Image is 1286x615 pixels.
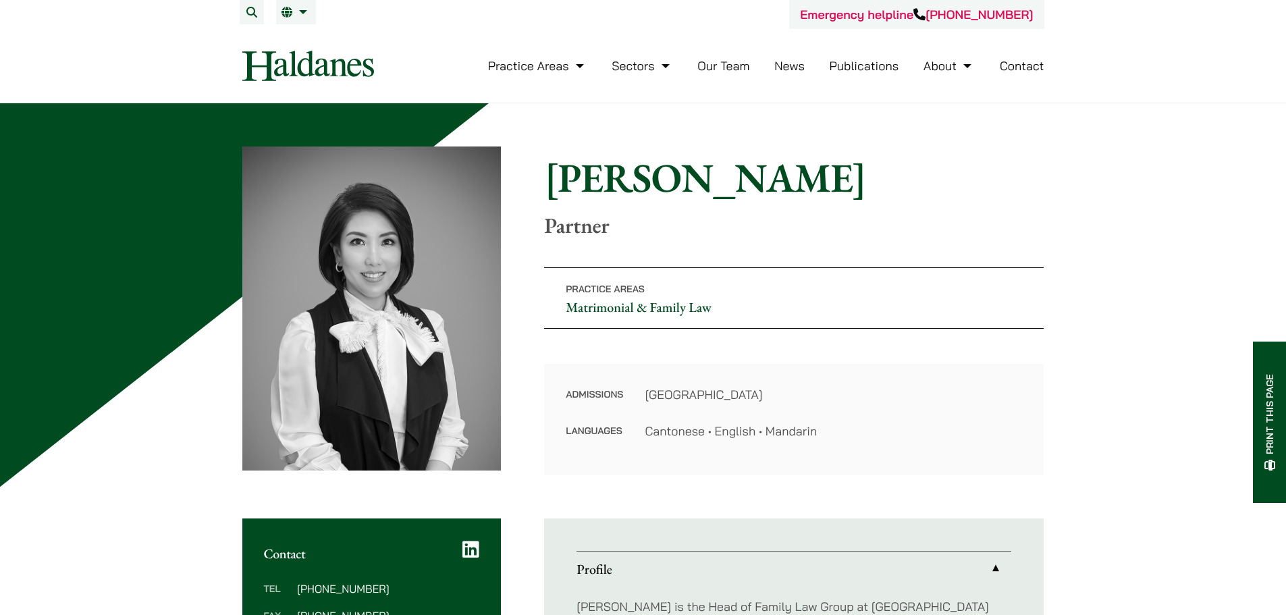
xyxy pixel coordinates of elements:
[566,283,645,295] span: Practice Areas
[242,51,374,81] img: Logo of Haldanes
[566,385,623,422] dt: Admissions
[697,58,749,74] a: Our Team
[612,58,672,74] a: Sectors
[264,545,480,562] h2: Contact
[645,422,1022,440] dd: Cantonese • English • Mandarin
[1000,58,1044,74] a: Contact
[544,153,1044,202] h1: [PERSON_NAME]
[830,58,899,74] a: Publications
[297,583,479,594] dd: [PHONE_NUMBER]
[645,385,1022,404] dd: [GEOGRAPHIC_DATA]
[774,58,805,74] a: News
[566,422,623,440] dt: Languages
[264,583,292,610] dt: Tel
[488,58,587,74] a: Practice Areas
[800,7,1033,22] a: Emergency helpline[PHONE_NUMBER]
[462,540,479,559] a: LinkedIn
[577,552,1011,587] a: Profile
[544,213,1044,238] p: Partner
[566,298,712,316] a: Matrimonial & Family Law
[923,58,975,74] a: About
[282,7,311,18] a: EN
